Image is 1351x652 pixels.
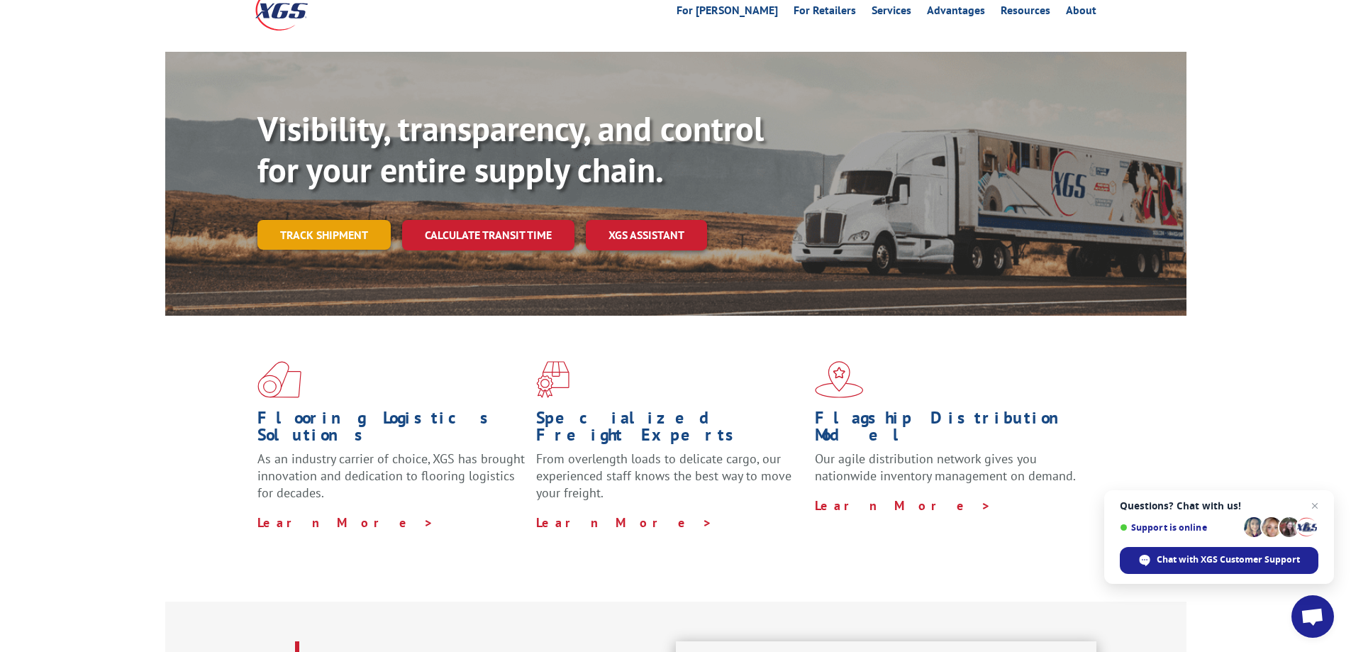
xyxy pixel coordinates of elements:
[1306,497,1323,514] span: Close chat
[1157,553,1300,566] span: Chat with XGS Customer Support
[536,514,713,531] a: Learn More >
[872,5,911,21] a: Services
[1120,547,1318,574] div: Chat with XGS Customer Support
[677,5,778,21] a: For [PERSON_NAME]
[257,409,526,451] h1: Flooring Logistics Solutions
[257,220,391,250] a: Track shipment
[1291,595,1334,638] div: Open chat
[815,409,1083,451] h1: Flagship Distribution Model
[1001,5,1050,21] a: Resources
[536,361,569,398] img: xgs-icon-focused-on-flooring-red
[815,451,1076,484] span: Our agile distribution network gives you nationwide inventory management on demand.
[815,361,864,398] img: xgs-icon-flagship-distribution-model-red
[927,5,985,21] a: Advantages
[1066,5,1096,21] a: About
[794,5,856,21] a: For Retailers
[536,409,804,451] h1: Specialized Freight Experts
[257,514,434,531] a: Learn More >
[815,497,991,514] a: Learn More >
[586,220,707,250] a: XGS ASSISTANT
[402,220,574,250] a: Calculate transit time
[257,361,301,398] img: xgs-icon-total-supply-chain-intelligence-red
[536,451,804,514] p: From overlength loads to delicate cargo, our experienced staff knows the best way to move your fr...
[257,106,764,192] b: Visibility, transparency, and control for your entire supply chain.
[1120,500,1318,512] span: Questions? Chat with us!
[1120,522,1239,533] span: Support is online
[257,451,525,501] span: As an industry carrier of choice, XGS has brought innovation and dedication to flooring logistics...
